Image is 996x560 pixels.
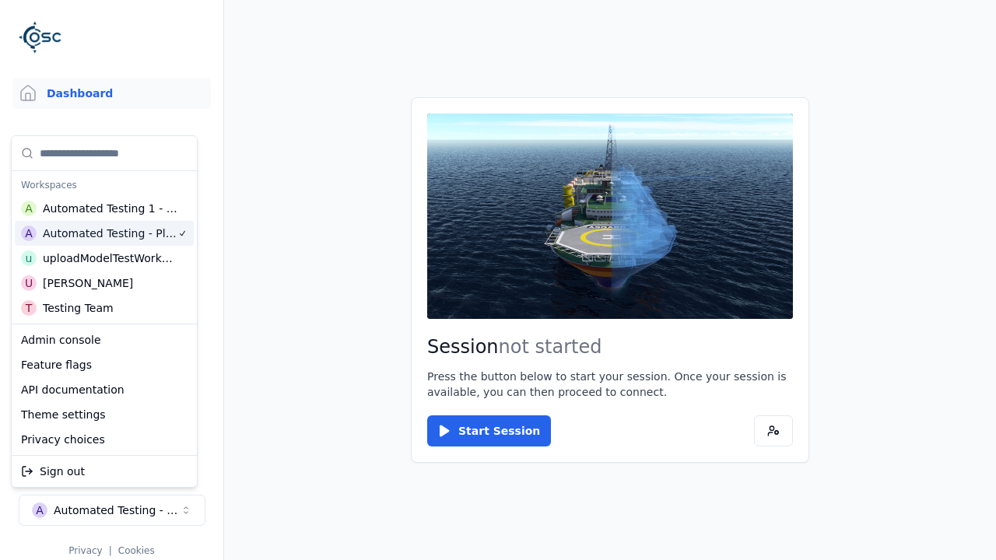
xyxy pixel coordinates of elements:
div: Suggestions [12,456,197,487]
div: Sign out [15,459,194,484]
div: Suggestions [12,136,197,324]
div: U [21,275,37,291]
div: API documentation [15,377,194,402]
div: uploadModelTestWorkspace [43,250,177,266]
div: Workspaces [15,174,194,196]
div: A [21,201,37,216]
div: Feature flags [15,352,194,377]
div: T [21,300,37,316]
div: Suggestions [12,324,197,455]
div: Privacy choices [15,427,194,452]
div: [PERSON_NAME] [43,275,133,291]
div: u [21,250,37,266]
div: A [21,226,37,241]
div: Admin console [15,327,194,352]
div: Automated Testing 1 - Playwright [43,201,178,216]
div: Theme settings [15,402,194,427]
div: Automated Testing - Playwright [43,226,177,241]
div: Testing Team [43,300,114,316]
